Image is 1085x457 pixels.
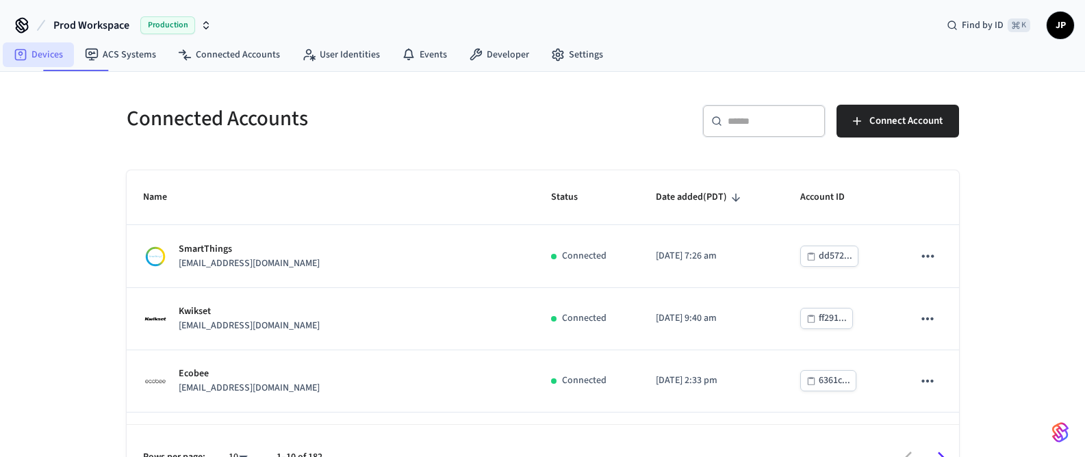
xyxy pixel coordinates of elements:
p: [DATE] 7:26 am [656,249,767,263]
button: ff291... [800,308,853,329]
span: Connect Account [869,112,943,130]
p: Ecobee [179,367,320,381]
span: Name [143,187,185,208]
p: Connected [562,249,607,263]
img: Smartthings Logo, Square [143,244,168,269]
a: ACS Systems [74,42,167,67]
p: [EMAIL_ADDRESS][DOMAIN_NAME] [179,319,320,333]
p: [DATE] 2:33 pm [656,374,767,388]
p: Connected [562,311,607,326]
span: Date added(PDT) [656,187,745,208]
a: User Identities [291,42,391,67]
button: 6361c... [800,370,856,391]
a: Settings [540,42,614,67]
span: Prod Workspace [53,17,129,34]
div: ff291... [819,310,847,327]
span: Status [551,187,596,208]
img: Kwikset Logo, Square [143,306,168,331]
div: 6361c... [819,372,850,389]
p: [EMAIL_ADDRESS][DOMAIN_NAME] [179,257,320,271]
a: Connected Accounts [167,42,291,67]
div: dd572... [819,248,852,265]
img: ecobee_logo_square [143,369,168,393]
div: Find by ID⌘ K [936,13,1041,38]
a: Developer [458,42,540,67]
p: [DATE] 9:40 am [656,311,767,326]
a: Events [391,42,458,67]
a: Devices [3,42,74,67]
span: JP [1048,13,1073,38]
span: Account ID [800,187,863,208]
button: dd572... [800,246,858,267]
span: Production [140,16,195,34]
span: ⌘ K [1008,18,1030,32]
button: Connect Account [837,105,959,138]
p: [EMAIL_ADDRESS][DOMAIN_NAME] [179,381,320,395]
button: JP [1047,12,1074,39]
span: Find by ID [962,18,1004,32]
p: Connected [562,374,607,388]
p: SmartThings [179,242,320,257]
h5: Connected Accounts [127,105,535,133]
img: SeamLogoGradient.69752ec5.svg [1052,421,1069,443]
p: Kwikset [179,304,320,319]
